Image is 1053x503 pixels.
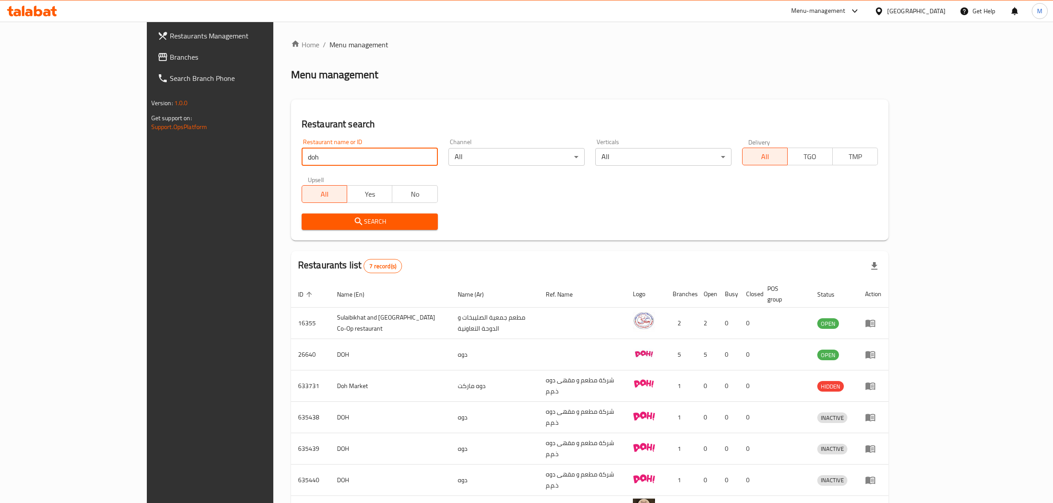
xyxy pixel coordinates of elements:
td: DOH [330,339,451,370]
span: Search Branch Phone [170,73,316,84]
div: HIDDEN [817,381,844,392]
td: دوه [451,402,539,433]
td: 0 [697,433,718,465]
span: INACTIVE [817,444,847,454]
button: All [302,185,347,203]
span: No [396,188,434,201]
span: Name (Ar) [458,289,495,300]
td: شركة مطعم و مقهى دوه ذ.م.م [539,402,626,433]
td: 0 [697,402,718,433]
button: All [742,148,788,165]
div: All [595,148,731,166]
span: M [1037,6,1042,16]
a: Restaurants Management [150,25,323,46]
span: All [306,188,344,201]
img: Sulaibikhat and Doha Co-Op restaurant [633,310,655,332]
div: Total records count [364,259,402,273]
td: 5 [697,339,718,370]
span: 1.0.0 [174,97,188,109]
span: Yes [351,188,389,201]
td: 0 [718,308,739,339]
a: Branches [150,46,323,68]
h2: Restaurants list [298,259,402,273]
div: Menu-management [791,6,846,16]
a: Support.OpsPlatform [151,121,207,133]
td: دوه [451,433,539,465]
img: DOH [633,467,655,489]
td: Doh Market [330,370,451,402]
td: 5 [666,339,697,370]
span: HIDDEN [817,381,844,392]
th: Closed [739,281,760,308]
td: 0 [718,370,739,402]
td: 2 [666,308,697,339]
td: 1 [666,465,697,496]
span: Version: [151,97,173,109]
img: DOH [633,342,655,364]
td: 0 [697,465,718,496]
td: 1 [666,433,697,465]
th: Busy [718,281,739,308]
div: All [448,148,585,166]
a: Search Branch Phone [150,68,323,89]
td: 0 [739,308,760,339]
button: Search [302,213,438,230]
td: DOH [330,465,451,496]
div: Menu [865,318,881,328]
h2: Menu management [291,68,378,82]
span: Name (En) [337,289,376,300]
th: Action [858,281,888,308]
span: Get support on: [151,112,192,124]
span: OPEN [817,319,839,329]
img: DOH [633,404,655,427]
span: OPEN [817,350,839,360]
nav: breadcrumb [291,39,889,50]
span: POS group [767,283,800,305]
div: Menu [865,349,881,360]
span: Status [817,289,846,300]
label: Upsell [308,176,324,183]
td: 0 [718,433,739,465]
div: Menu [865,475,881,485]
img: DOH [633,436,655,458]
span: TMP [836,150,874,163]
label: Delivery [748,139,770,145]
td: 0 [739,433,760,465]
td: Sulaibikhat and [GEOGRAPHIC_DATA] Co-Op restaurant [330,308,451,339]
td: دوه [451,339,539,370]
td: 1 [666,402,697,433]
td: 0 [739,465,760,496]
button: TMP [832,148,878,165]
td: 1 [666,370,697,402]
span: ID [298,289,315,300]
td: 0 [697,370,718,402]
th: Branches [666,281,697,308]
div: Export file [864,255,885,277]
span: INACTIVE [817,475,847,485]
td: 0 [739,370,760,402]
td: 0 [718,402,739,433]
td: DOH [330,402,451,433]
input: Search for restaurant name or ID.. [302,148,438,166]
button: Yes [347,185,392,203]
th: Open [697,281,718,308]
span: All [746,150,784,163]
td: 0 [718,339,739,370]
img: Doh Market [633,373,655,395]
span: INACTIVE [817,413,847,423]
span: 7 record(s) [364,262,402,271]
td: 0 [739,339,760,370]
div: [GEOGRAPHIC_DATA] [887,6,946,16]
button: No [392,185,437,203]
span: Ref. Name [546,289,584,300]
td: شركة مطعم و مقهى دوه ذ.م.م [539,370,626,402]
li: / [323,39,326,50]
td: شركة مطعم و مقهى دوه ذ.م.م [539,433,626,465]
div: Menu [865,381,881,391]
span: Search [309,216,431,227]
th: Logo [626,281,666,308]
div: INACTIVE [817,444,847,454]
